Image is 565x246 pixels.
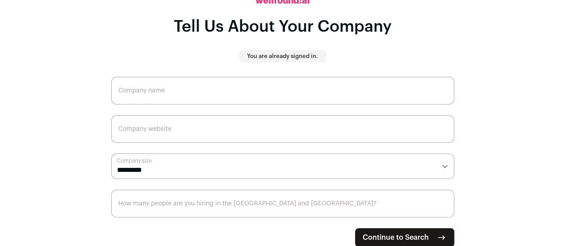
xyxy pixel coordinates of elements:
[111,77,454,104] input: Company name
[363,232,429,243] span: Continue to Search
[111,190,454,217] input: How many people are you hiring in the US and Canada?
[174,18,392,36] h1: Tell Us About Your Company
[247,53,318,60] p: You are already signed in.
[111,115,454,143] input: Company website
